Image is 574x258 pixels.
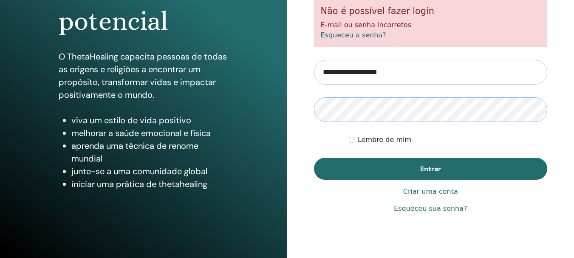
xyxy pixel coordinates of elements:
[403,187,458,196] font: Criar uma conta
[321,31,386,39] a: Esqueceu a senha?
[71,140,198,164] font: aprenda uma técnica de renome mundial
[403,187,458,197] a: Criar uma conta
[394,204,467,213] font: Esqueceu sua senha?
[314,158,548,180] button: Entrar
[71,179,207,190] font: iniciar uma prática de thetahealing
[420,164,441,173] font: Entrar
[59,51,227,100] font: O ThetaHealing capacita pessoas de todas as origens e religiões a encontrar um propósito, transfo...
[349,135,547,145] div: Mantenha-me autenticado indefinidamente ou até que eu faça logout manualmente
[321,6,435,16] font: Não é possível fazer login
[71,115,191,126] font: viva um estilo de vida positivo
[321,21,412,29] font: E-mail ou senha incorretos
[358,136,411,144] font: Lembre de mim
[71,166,207,177] font: junte-se a uma comunidade global
[71,128,211,139] font: melhorar a saúde emocional e física
[394,204,467,214] a: Esqueceu sua senha?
